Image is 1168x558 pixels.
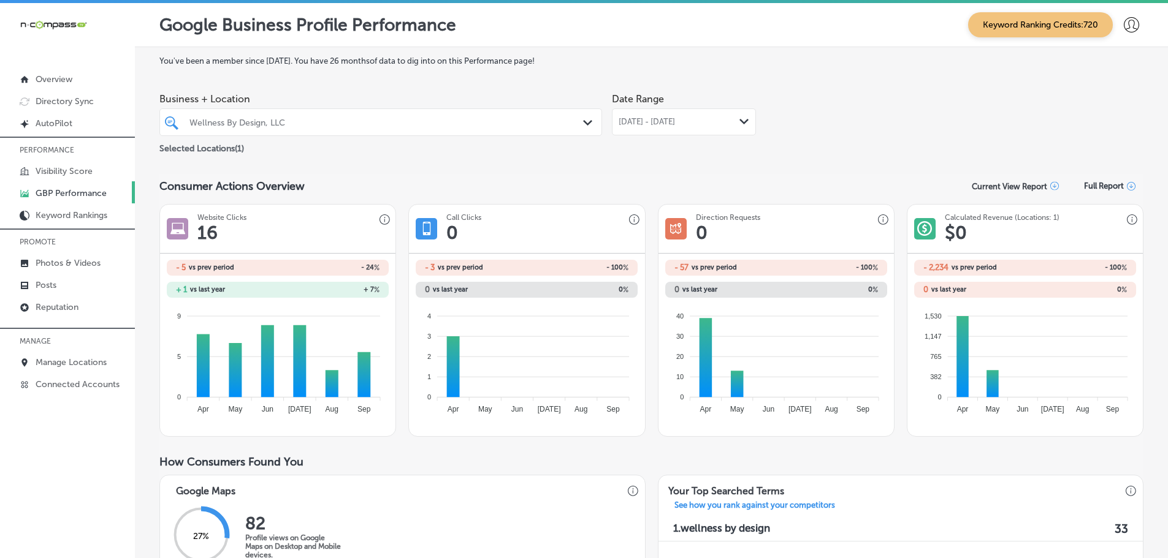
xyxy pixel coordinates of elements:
[676,333,684,340] tspan: 30
[278,285,380,294] h2: + 7
[696,222,708,244] h1: 0
[692,264,737,271] span: vs prev period
[446,213,481,222] h3: Call Clicks
[730,405,744,413] tspan: May
[957,405,969,413] tspan: Apr
[177,393,181,401] tspan: 0
[1076,405,1089,413] tspan: Aug
[229,405,243,413] tspan: May
[931,286,966,293] span: vs last year
[197,213,246,222] h3: Website Clicks
[923,263,949,272] h2: - 2,234
[676,353,684,360] tspan: 20
[1025,285,1127,294] h2: 0
[612,93,664,105] label: Date Range
[872,285,878,294] span: %
[680,393,684,401] tspan: 0
[36,74,72,85] p: Overview
[374,263,380,272] span: %
[159,93,602,105] span: Business + Location
[427,353,431,360] tspan: 2
[427,393,431,401] tspan: 0
[776,285,878,294] h2: 0
[682,286,717,293] span: vs last year
[1106,405,1120,413] tspan: Sep
[607,405,620,413] tspan: Sep
[357,405,371,413] tspan: Sep
[1115,522,1128,536] label: 33
[433,286,468,293] span: vs last year
[36,302,78,312] p: Reputation
[930,373,941,380] tspan: 382
[197,405,209,413] tspan: Apr
[159,138,244,154] p: Selected Locations ( 1 )
[538,405,561,413] tspan: [DATE]
[36,280,56,290] p: Posts
[425,263,435,272] h2: - 3
[575,405,588,413] tspan: Aug
[945,222,967,244] h1: $ 0
[788,405,812,413] tspan: [DATE]
[159,455,303,469] span: How Consumers Found You
[176,285,187,294] h2: + 1
[1121,263,1127,272] span: %
[36,188,107,198] p: GBP Performance
[856,405,869,413] tspan: Sep
[872,263,878,272] span: %
[278,263,380,272] h2: - 24
[945,213,1059,222] h3: Calculated Revenue (Locations: 1)
[159,15,456,35] p: Google Business Profile Performance
[245,513,343,533] h2: 82
[623,285,628,294] span: %
[674,285,679,294] h2: 0
[190,286,225,293] span: vs last year
[623,263,628,272] span: %
[923,285,928,294] h2: 0
[665,500,845,513] a: See how you rank against your competitors
[658,475,794,500] h3: Your Top Searched Terms
[36,258,101,268] p: Photos & Videos
[1121,285,1127,294] span: %
[36,379,120,390] p: Connected Accounts
[825,405,838,413] tspan: Aug
[986,405,1000,413] tspan: May
[262,405,273,413] tspan: Jun
[925,312,942,319] tspan: 1,530
[189,117,584,127] div: Wellness By Design, LLC
[1017,405,1028,413] tspan: Jun
[427,333,431,340] tspan: 3
[972,182,1047,191] p: Current View Report
[511,405,523,413] tspan: Jun
[36,166,93,176] p: Visibility Score
[177,312,181,319] tspan: 9
[619,117,675,127] span: [DATE] - [DATE]
[427,373,431,380] tspan: 1
[159,56,1143,66] label: You've been a member since [DATE] . You have 26 months of data to dig into on this Performance page!
[36,118,72,129] p: AutoPilot
[189,264,234,271] span: vs prev period
[930,353,941,360] tspan: 765
[36,357,107,368] p: Manage Locations
[425,285,430,294] h2: 0
[478,405,492,413] tspan: May
[326,405,338,413] tspan: Aug
[193,531,209,541] span: 27 %
[20,19,87,31] img: 660ab0bf-5cc7-4cb8-ba1c-48b5ae0f18e60NCTV_CLogo_TV_Black_-500x88.png
[1025,263,1127,272] h2: - 100
[968,12,1113,37] span: Keyword Ranking Credits: 720
[776,263,878,272] h2: - 100
[674,263,689,272] h2: - 57
[527,263,628,272] h2: - 100
[925,333,942,340] tspan: 1,147
[288,405,311,413] tspan: [DATE]
[159,179,305,193] span: Consumer Actions Overview
[197,222,218,244] h1: 16
[700,405,711,413] tspan: Apr
[427,312,431,319] tspan: 4
[527,285,628,294] h2: 0
[952,264,997,271] span: vs prev period
[176,263,186,272] h2: - 5
[446,222,458,244] h1: 0
[1084,181,1124,190] span: Full Report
